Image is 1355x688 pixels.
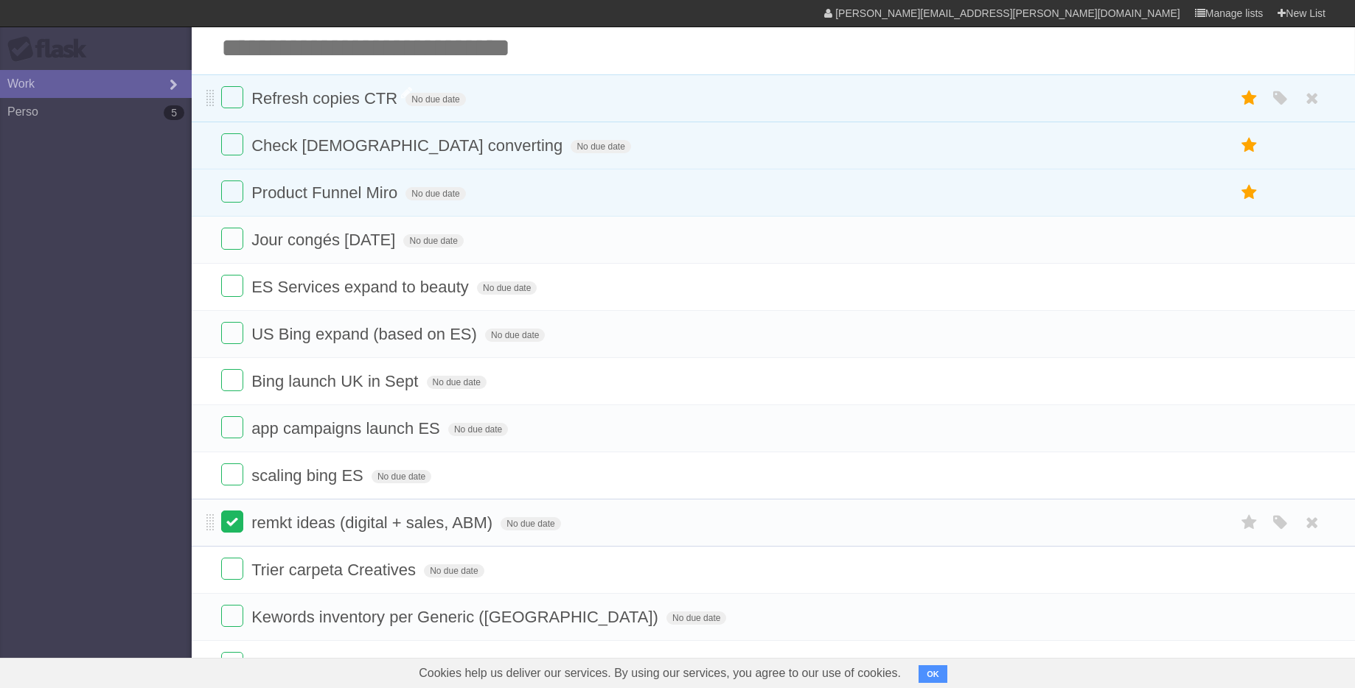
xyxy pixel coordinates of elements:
span: US Bing expand (based on ES) [251,325,481,343]
span: No due date [501,517,560,530]
label: Done [221,510,243,533]
span: No due date [372,470,431,483]
label: Done [221,416,243,438]
label: Done [221,86,243,108]
label: Star task [1236,180,1264,205]
span: No due date [405,187,465,200]
span: remkt ideas (digital + sales, ABM) [251,513,496,532]
span: Kewords inventory per Generic ([GEOGRAPHIC_DATA]) [251,608,662,626]
label: Done [221,228,243,250]
span: scaling bing ES [251,466,367,485]
label: Done [221,652,243,674]
span: No due date [405,93,465,106]
label: Done [221,133,243,155]
div: Flask [7,36,96,63]
label: Done [221,369,243,391]
span: Bing launch UK in Sept [251,372,422,390]
span: No due date [424,564,484,578]
span: No due date [448,423,508,436]
label: Done [221,275,243,297]
label: Done [221,463,243,485]
span: No due date [477,281,537,295]
label: Done [221,605,243,627]
span: Refresh copies CTR [251,89,401,108]
label: Star task [1236,86,1264,110]
span: ES Services expand to beauty [251,278,473,296]
span: Cookies help us deliver our services. By using our services, you agree to our use of cookies. [404,659,916,688]
label: Done [221,558,243,580]
span: No due date [666,611,726,625]
span: Product Funnel Miro [251,183,401,202]
span: No due date [485,329,545,342]
span: YouTube channel order (liste de diffusion) [251,655,554,673]
label: Star task [1236,510,1264,535]
label: Done [221,322,243,344]
span: app campaigns launch ES [251,419,444,438]
span: No due date [427,376,487,389]
b: 5 [164,105,184,120]
label: Done [221,180,243,203]
span: Jour congés [DATE] [251,231,399,249]
button: OK [919,665,947,683]
span: No due date [571,140,630,153]
span: Check [DEMOGRAPHIC_DATA] converting [251,136,566,155]
span: Trier carpeta Creatives [251,561,419,579]
label: Star task [1236,133,1264,158]
span: No due date [403,234,463,248]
